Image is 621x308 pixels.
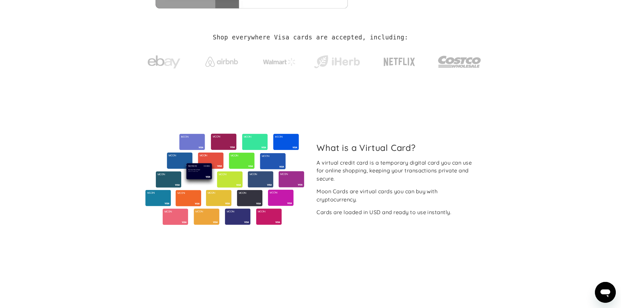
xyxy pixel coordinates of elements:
[595,282,616,303] iframe: Button to launch messaging window
[317,208,451,216] div: Cards are loaded in USD and ready to use instantly.
[144,134,305,225] img: Virtual cards from Moon
[255,51,303,69] a: Walmart
[370,47,429,73] a: Netflix
[263,58,296,66] img: Walmart
[383,54,416,70] img: Netflix
[317,159,476,183] div: A virtual credit card is a temporary digital card you can use for online shopping, keeping your t...
[148,52,180,72] img: ebay
[313,47,361,74] a: iHerb
[213,34,408,41] h2: Shop everywhere Visa cards are accepted, including:
[317,187,476,203] div: Moon Cards are virtual cards you can buy with cryptocurrency.
[438,50,481,74] img: Costco
[205,57,238,67] img: Airbnb
[197,50,246,70] a: Airbnb
[317,142,476,153] h2: What is a Virtual Card?
[140,45,188,76] a: ebay
[438,43,481,77] a: Costco
[313,53,361,70] img: iHerb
